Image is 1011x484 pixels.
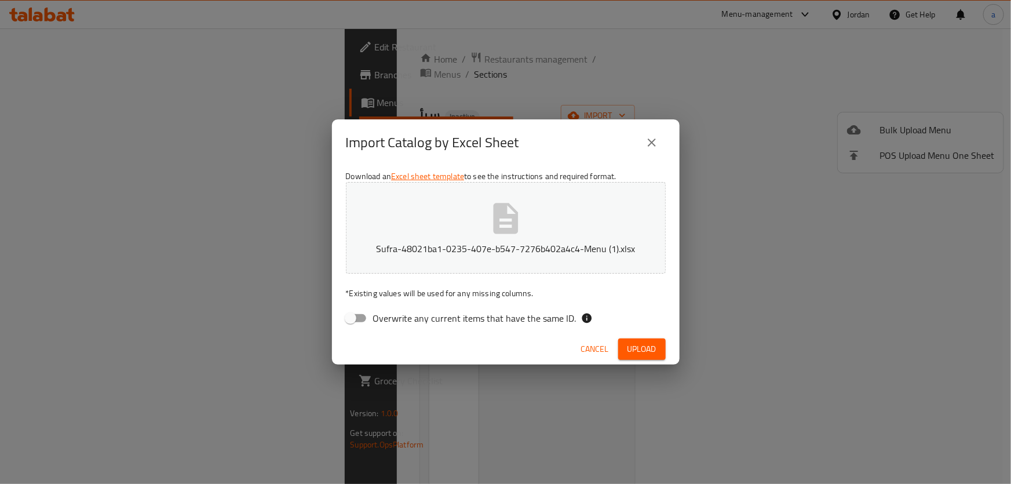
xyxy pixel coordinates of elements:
[391,169,464,184] a: Excel sheet template
[618,339,666,360] button: Upload
[332,166,680,334] div: Download an to see the instructions and required format.
[627,342,656,356] span: Upload
[364,242,648,256] p: Sufra-48021ba1-0235-407e-b547-7276b402a4c4-Menu (1).xlsx
[581,312,593,324] svg: If the overwrite option isn't selected, then the items that match an existing ID will be ignored ...
[373,311,576,325] span: Overwrite any current items that have the same ID.
[346,182,666,274] button: Sufra-48021ba1-0235-407e-b547-7276b402a4c4-Menu (1).xlsx
[576,339,614,360] button: Cancel
[581,342,609,356] span: Cancel
[638,129,666,157] button: close
[346,133,519,152] h2: Import Catalog by Excel Sheet
[346,288,666,299] p: Existing values will be used for any missing columns.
